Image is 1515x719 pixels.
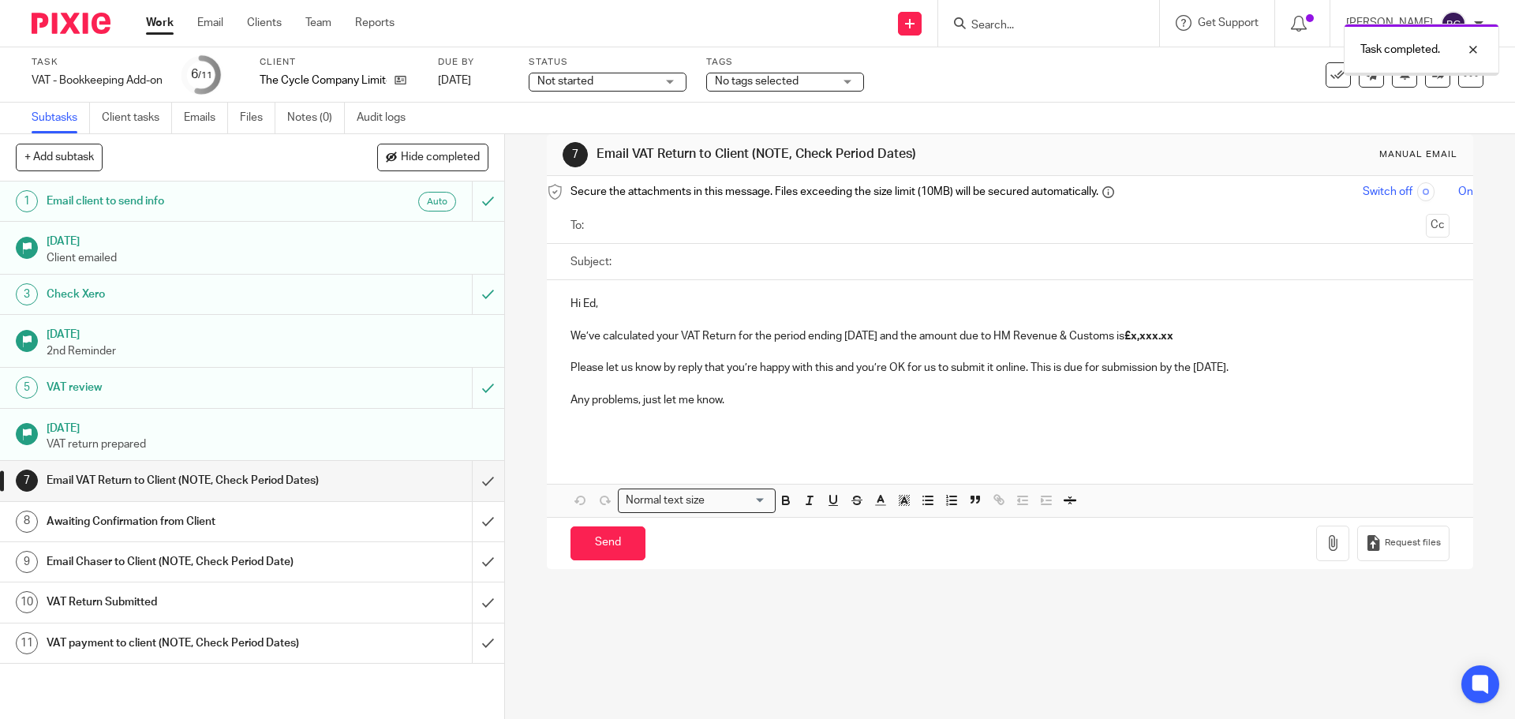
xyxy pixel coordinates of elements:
[1384,570,1440,582] span: Request files
[571,251,589,267] label: To:
[401,152,480,164] span: Hide completed
[355,15,395,31] a: Reports
[47,376,320,399] h1: VAT review
[47,550,320,574] h1: Email Chaser to Client (NOTE, Check Period Date)
[47,343,488,359] p: 2nd Reminder
[146,15,174,31] a: Work
[184,103,228,133] a: Emails
[16,283,38,305] div: 3
[47,323,488,343] h1: [DATE]
[260,73,387,88] p: The Cycle Company Limited
[537,76,593,87] span: Not started
[623,526,709,542] span: Normal text size
[47,469,320,492] h1: Email VAT Return to Client (NOTE, Check Period Dates)
[1434,212,1449,228] span: On
[597,170,1044,187] h1: Email VAT Return to Client (NOTE, Check Period Dates)
[16,144,103,170] button: + Add subtask
[710,526,767,542] input: Search for option
[438,56,509,69] label: Due by
[563,167,589,192] div: 7
[47,230,488,249] h1: [DATE]
[47,510,320,534] h1: Awaiting Confirmation from Client
[571,287,612,303] label: Subject:
[240,103,275,133] a: Files
[595,212,1123,228] span: Secure the attachments in this message. Files exceeding the size limit (10MB) will be secured aut...
[47,283,320,306] h1: Check Xero
[16,591,38,613] div: 10
[197,15,223,31] a: Email
[32,103,90,133] a: Subtasks
[706,56,864,69] label: Tags
[1378,173,1457,185] div: Manual email
[16,190,38,212] div: 1
[377,144,488,170] button: Hide completed
[1441,11,1466,36] img: svg%3E
[102,103,172,133] a: Client tasks
[571,560,646,594] input: Send
[32,56,163,69] label: Task
[571,329,1448,345] p: Hi Ed,
[198,71,212,80] small: /11
[571,393,1448,409] p: Please let us know by reply that you’re happy with this and you’re OK for us to submit it online....
[260,56,418,69] label: Client
[715,76,799,87] span: No tags selected
[16,511,38,533] div: 8
[571,425,1448,441] p: Any problems, just let me know.
[1425,247,1449,271] button: Cc
[619,522,776,546] div: Search for option
[16,632,38,654] div: 11
[47,631,320,655] h1: VAT payment to client (NOTE, Check Period Dates)
[47,590,320,614] h1: VAT Return Submitted
[1328,212,1378,228] span: Switch off
[1125,364,1174,375] strong: £x,xxx.xx
[247,15,282,31] a: Clients
[47,436,488,452] p: VAT return prepared
[1360,42,1440,58] p: Task completed.
[16,551,38,573] div: 9
[438,75,471,86] span: [DATE]
[16,376,38,399] div: 5
[571,361,1448,377] p: We’ve calculated your VAT Return for the period ending [DATE] and the amount due to HM Revenue & ...
[32,13,110,34] img: Pixie
[529,56,686,69] label: Status
[47,417,488,436] h1: [DATE]
[287,103,345,133] a: Notes (0)
[357,103,417,133] a: Audit logs
[16,470,38,492] div: 7
[32,73,163,88] div: VAT - Bookkeeping Add-on
[47,189,320,213] h1: Email client to send info
[47,250,488,266] p: Client emailed
[418,192,456,212] div: Auto
[305,15,331,31] a: Team
[191,66,212,84] div: 6
[1356,559,1448,594] button: Request files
